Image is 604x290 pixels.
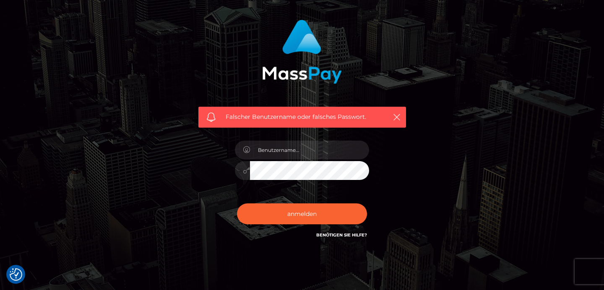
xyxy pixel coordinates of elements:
[237,203,367,224] button: anmelden
[287,210,317,218] font: anmelden
[10,268,22,281] img: Zustimmungsschaltfläche erneut aufrufen
[262,20,342,84] img: MassPay-Anmeldung
[226,113,366,121] font: Falscher Benutzername oder falsches Passwort.
[250,141,369,159] input: Benutzername...
[316,232,367,238] a: Benötigen Sie Hilfe?
[10,268,22,281] button: Einwilligungspräferenzen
